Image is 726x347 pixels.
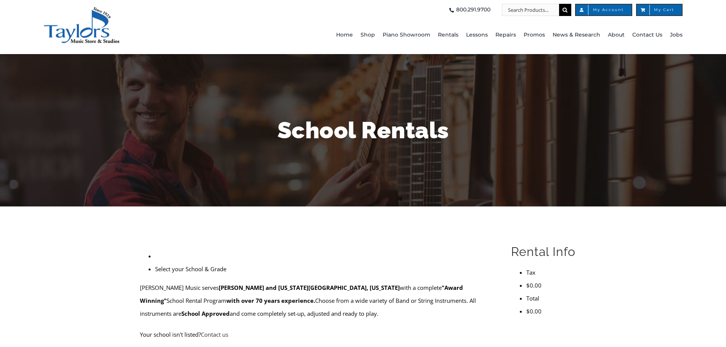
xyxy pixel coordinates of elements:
input: Search [559,4,571,16]
a: About [608,16,625,54]
a: Promos [524,16,545,54]
li: Tax [526,266,586,279]
a: Shop [361,16,375,54]
span: My Cart [644,8,674,12]
a: 800.291.9700 [447,4,490,16]
nav: Top Right [210,4,683,16]
span: Shop [361,29,375,41]
span: Jobs [670,29,683,41]
li: $0.00 [526,279,586,292]
span: 800.291.9700 [456,4,490,16]
a: Contact Us [632,16,662,54]
a: Rentals [438,16,458,54]
span: Lessons [466,29,488,41]
a: Contact us [201,331,228,338]
a: Home [336,16,353,54]
strong: [PERSON_NAME] and [US_STATE][GEOGRAPHIC_DATA], [US_STATE] [219,284,400,291]
li: $0.00 [526,305,586,318]
a: Jobs [670,16,683,54]
a: My Cart [636,4,683,16]
strong: School Approved [181,310,230,317]
a: News & Research [553,16,600,54]
input: Search Products... [502,4,559,16]
span: Contact Us [632,29,662,41]
h1: School Rentals [140,114,586,146]
span: Piano Showroom [383,29,430,41]
span: Rentals [438,29,458,41]
li: Total [526,292,586,305]
li: Select your School & Grade [155,262,493,275]
nav: Main Menu [210,16,683,54]
span: Promos [524,29,545,41]
span: Repairs [495,29,516,41]
a: Lessons [466,16,488,54]
span: Home [336,29,353,41]
strong: with over 70 years experience. [226,297,315,304]
a: My Account [575,4,632,16]
span: My Account [583,8,624,12]
p: Your school isn't listed? [140,328,493,341]
span: News & Research [553,29,600,41]
a: taylors-music-store-west-chester [43,6,120,13]
p: [PERSON_NAME] Music serves with a complete School Rental Program Choose from a wide variety of Ba... [140,281,493,320]
a: Repairs [495,16,516,54]
span: About [608,29,625,41]
a: Piano Showroom [383,16,430,54]
h2: Rental Info [511,244,586,260]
